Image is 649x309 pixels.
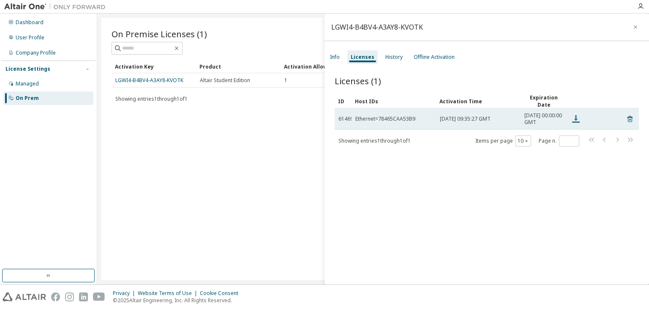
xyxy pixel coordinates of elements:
[539,135,579,146] span: Page n.
[284,60,362,73] div: Activation Allowed
[200,77,250,84] span: Altair Student Edition
[16,34,44,41] div: User Profile
[351,54,374,61] div: Licenses
[16,50,56,56] div: Company Profile
[65,292,74,301] img: instagram.svg
[330,54,340,61] div: Info
[16,95,39,102] div: On Prem
[524,94,564,108] div: Expiration Date
[200,290,243,297] div: Cookie Consent
[51,292,60,301] img: facebook.svg
[3,292,46,301] img: altair_logo.svg
[112,28,207,40] span: On Premise Licenses (1)
[115,77,183,84] a: LGWI4-B4BV4-A3AY8-KVOTK
[355,94,433,108] div: Host IDs
[439,94,517,108] div: Activation Time
[138,290,200,297] div: Website Terms of Use
[16,19,44,26] div: Dashboard
[475,135,531,146] span: Items per page
[113,297,243,304] p: © 2025 Altair Engineering, Inc. All Rights Reserved.
[414,54,455,61] div: Offline Activation
[113,290,138,297] div: Privacy
[79,292,88,301] img: linkedin.svg
[16,80,39,87] div: Managed
[524,112,563,126] span: [DATE] 00:00:00 GMT
[338,116,353,122] span: 61469
[4,3,110,11] img: Altair One
[338,94,348,108] div: ID
[355,116,415,122] div: Ethernet=78465CAA53B9
[5,66,50,72] div: License Settings
[115,60,193,73] div: Activation Key
[335,75,381,87] span: Licenses (1)
[518,138,529,144] button: 10
[199,60,277,73] div: Product
[440,116,491,122] span: [DATE] 09:35:27 GMT
[331,24,423,30] div: LGWI4-B4BV4-A3AY8-KVOTK
[93,292,105,301] img: youtube.svg
[338,137,411,144] span: Showing entries 1 through 1 of 1
[284,77,287,84] span: 1
[385,54,403,61] div: History
[115,95,188,102] span: Showing entries 1 through 1 of 1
